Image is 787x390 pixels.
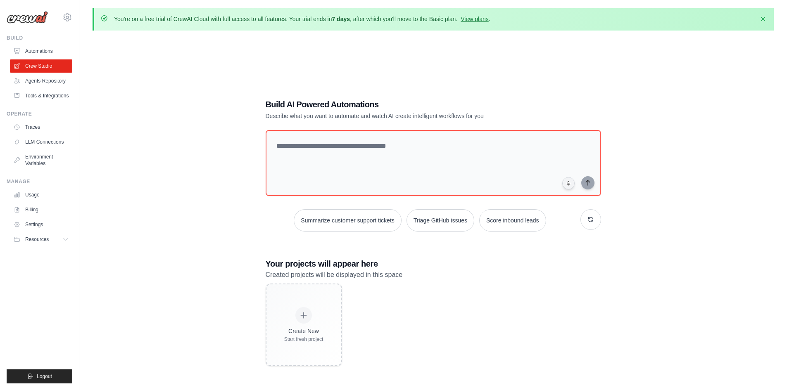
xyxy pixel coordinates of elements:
[562,177,575,189] button: Click to speak your automation idea
[266,99,543,110] h1: Build AI Powered Automations
[461,16,488,22] a: View plans
[7,11,48,24] img: Logo
[10,45,72,58] a: Automations
[10,121,72,134] a: Traces
[37,373,52,380] span: Logout
[10,89,72,102] a: Tools & Integrations
[7,369,72,383] button: Logout
[407,209,474,232] button: Triage GitHub issues
[266,269,601,280] p: Created projects will be displayed in this space
[332,16,350,22] strong: 7 days
[10,218,72,231] a: Settings
[7,111,72,117] div: Operate
[266,112,543,120] p: Describe what you want to automate and watch AI create intelligent workflows for you
[7,35,72,41] div: Build
[266,258,601,269] h3: Your projects will appear here
[294,209,401,232] button: Summarize customer support tickets
[580,209,601,230] button: Get new suggestions
[10,188,72,201] a: Usage
[7,178,72,185] div: Manage
[10,74,72,87] a: Agents Repository
[479,209,546,232] button: Score inbound leads
[10,203,72,216] a: Billing
[10,233,72,246] button: Resources
[10,135,72,149] a: LLM Connections
[10,150,72,170] a: Environment Variables
[284,336,323,343] div: Start fresh project
[284,327,323,335] div: Create New
[10,59,72,73] a: Crew Studio
[25,236,49,243] span: Resources
[114,15,490,23] p: You're on a free trial of CrewAI Cloud with full access to all features. Your trial ends in , aft...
